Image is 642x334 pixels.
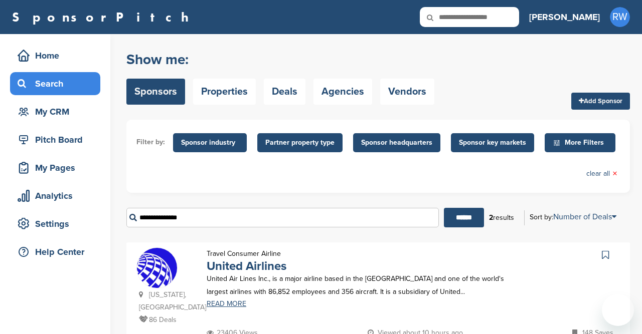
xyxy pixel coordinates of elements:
span: Sponsor key markets [459,137,526,148]
span: More Filters [553,137,610,148]
a: READ MORE [207,300,504,307]
a: SponsorPitch [12,11,195,24]
a: Pitch Board [10,128,100,151]
a: Vendors [380,79,434,105]
h3: [PERSON_NAME] [529,10,600,24]
span: × [612,168,617,179]
span: Sponsor industry [181,137,239,148]
iframe: Button to launch messaging window [602,294,634,326]
p: 86 Deals [139,313,197,326]
img: 6exslf13 400x400 [137,248,177,288]
a: Home [10,44,100,67]
div: Sort by: [530,213,616,221]
a: clear all× [586,168,617,179]
a: Properties [193,79,256,105]
a: Help Center [10,240,100,263]
span: RW [610,7,630,27]
div: Search [15,75,100,93]
a: Add Sponsor [571,93,630,110]
a: Search [10,72,100,95]
a: Sponsors [126,79,185,105]
h2: Show me: [126,51,434,69]
div: My Pages [15,159,100,177]
p: [US_STATE], [GEOGRAPHIC_DATA] [139,288,197,313]
a: United Airlines [207,259,286,273]
div: My CRM [15,103,100,121]
a: Agencies [313,79,372,105]
a: Deals [264,79,305,105]
div: Analytics [15,187,100,205]
a: Settings [10,212,100,235]
div: Settings [15,215,100,233]
div: Help Center [15,243,100,261]
div: results [484,209,519,226]
p: Travel Consumer Airline [207,247,286,260]
b: 2 [489,213,493,222]
a: My CRM [10,100,100,123]
span: Partner property type [265,137,335,148]
li: Filter by: [136,137,165,148]
p: United Air Lines Inc., is a major airline based in the [GEOGRAPHIC_DATA] and one of the world's l... [207,272,504,297]
a: Number of Deals [553,212,616,222]
div: Pitch Board [15,131,100,149]
div: Home [15,47,100,65]
a: [PERSON_NAME] [529,6,600,28]
span: Sponsor headquarters [361,137,432,148]
a: Analytics [10,184,100,207]
a: My Pages [10,156,100,179]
